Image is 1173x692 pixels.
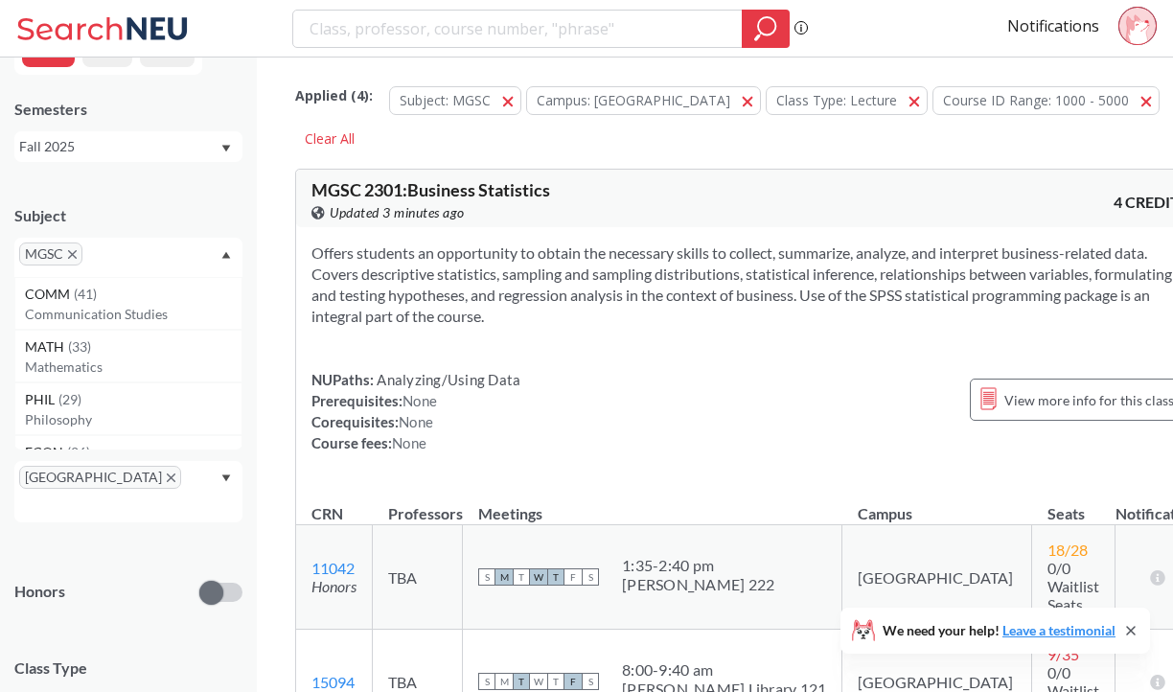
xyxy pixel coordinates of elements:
td: [GEOGRAPHIC_DATA] [842,525,1032,630]
span: Subject: MGSC [400,91,491,109]
button: Campus: [GEOGRAPHIC_DATA] [526,86,761,115]
span: ( 41 ) [74,286,97,302]
div: 8:00 - 9:40 am [622,660,826,680]
a: 15094 [311,673,355,691]
span: None [402,392,437,409]
span: 18 / 28 [1047,541,1088,559]
span: F [564,673,582,690]
div: [PERSON_NAME] 222 [622,575,774,594]
svg: Dropdown arrow [221,251,231,259]
div: Semesters [14,99,242,120]
div: Subject [14,205,242,226]
span: M [495,568,513,586]
span: MATH [25,336,68,358]
p: Philosophy [25,410,241,429]
span: S [582,673,599,690]
div: Fall 2025 [19,136,219,157]
span: Campus: [GEOGRAPHIC_DATA] [537,91,730,109]
span: We need your help! [883,624,1115,637]
div: [GEOGRAPHIC_DATA]X to remove pillDropdown arrow [14,461,242,522]
p: Communication Studies [25,305,241,324]
button: Course ID Range: 1000 - 5000 [932,86,1160,115]
span: T [513,568,530,586]
span: [GEOGRAPHIC_DATA]X to remove pill [19,466,181,489]
span: S [582,568,599,586]
a: Leave a testimonial [1002,622,1115,638]
a: 11042 [311,559,355,577]
span: T [513,673,530,690]
div: Fall 2025Dropdown arrow [14,131,242,162]
th: Meetings [463,484,842,525]
svg: Dropdown arrow [221,474,231,482]
span: 9 / 35 [1047,645,1079,663]
button: Class Type: Lecture [766,86,928,115]
th: Professors [373,484,463,525]
td: TBA [373,525,463,630]
span: MGSCX to remove pill [19,242,82,265]
svg: X to remove pill [68,250,77,259]
span: Updated 3 minutes ago [330,202,465,223]
input: Class, professor, course number, "phrase" [308,12,728,45]
span: S [478,568,495,586]
span: W [530,673,547,690]
div: 1:35 - 2:40 pm [622,556,774,575]
span: Applied ( 4 ): [295,85,373,106]
div: magnifying glass [742,10,790,48]
p: Mathematics [25,358,241,377]
span: W [530,568,547,586]
button: Subject: MGSC [389,86,521,115]
a: Notifications [1007,15,1099,36]
div: NUPaths: Prerequisites: Corequisites: Course fees: [311,369,520,453]
svg: Dropdown arrow [221,145,231,152]
span: Class Type [14,657,242,679]
span: T [547,673,564,690]
span: MGSC 2301 : Business Statistics [311,179,550,200]
span: ( 33 ) [68,338,91,355]
span: T [547,568,564,586]
span: None [392,434,426,451]
svg: magnifying glass [754,15,777,42]
span: M [495,673,513,690]
div: CRN [311,503,343,524]
span: ( 26 ) [67,444,90,460]
span: ECON [25,442,67,463]
p: Honors [14,581,65,603]
span: None [399,413,433,430]
span: S [478,673,495,690]
svg: X to remove pill [167,473,175,482]
i: Honors [311,577,356,595]
th: Seats [1032,484,1115,525]
span: 0/0 Waitlist Seats [1047,559,1099,613]
span: Class Type: Lecture [776,91,897,109]
span: Analyzing/Using Data [374,371,520,388]
span: F [564,568,582,586]
span: ( 29 ) [58,391,81,407]
th: Campus [842,484,1032,525]
span: COMM [25,284,74,305]
span: PHIL [25,389,58,410]
div: Clear All [295,125,364,153]
span: Course ID Range: 1000 - 5000 [943,91,1129,109]
div: MGSCX to remove pillDropdown arrowCOMM(41)Communication StudiesMATH(33)MathematicsPHIL(29)Philoso... [14,238,242,277]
